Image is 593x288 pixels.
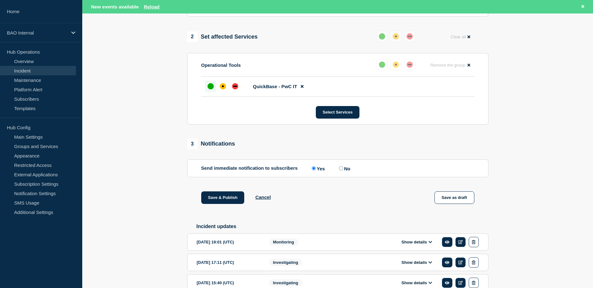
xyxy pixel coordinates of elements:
[187,139,198,149] span: 3
[390,31,402,42] button: affected
[201,165,298,171] p: Send immediate notification to subscribers
[400,239,434,245] button: Show details
[187,31,198,42] span: 2
[447,31,474,43] button: Clear all
[393,61,399,68] div: affected
[7,30,67,35] p: BAO Internal
[316,106,359,119] button: Select Services
[197,278,260,288] div: [DATE] 15:40 (UTC)
[253,84,297,89] span: QuickBase - PwC IT
[310,165,325,171] label: Yes
[197,237,260,247] div: [DATE] 19:01 (UTC)
[220,83,226,89] div: affected
[400,280,434,285] button: Show details
[187,31,258,42] div: Set affected Services
[201,191,245,204] button: Save & Publish
[197,224,488,229] h2: Incident updates
[201,165,474,171] div: Send immediate notification to subscribers
[269,259,302,266] span: Investigating
[376,59,388,70] button: up
[404,31,415,42] button: down
[407,61,413,68] div: down
[427,59,474,71] button: Remove the group
[269,238,298,246] span: Monitoring
[339,166,343,170] input: No
[407,33,413,40] div: down
[376,31,388,42] button: up
[434,191,474,204] button: Save as draft
[337,165,350,171] label: No
[430,63,465,67] span: Remove the group
[393,33,399,40] div: affected
[379,33,385,40] div: up
[197,257,260,268] div: [DATE] 17:11 (UTC)
[232,83,238,89] div: down
[400,260,434,265] button: Show details
[404,59,415,70] button: down
[379,61,385,68] div: up
[91,4,139,9] span: New events available
[255,195,271,200] button: Cancel
[187,139,235,149] div: Notifications
[312,166,316,170] input: Yes
[390,59,402,70] button: affected
[201,62,241,68] p: Operational Tools
[269,279,302,286] span: Investigating
[144,4,159,9] button: Reload
[208,83,214,89] div: up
